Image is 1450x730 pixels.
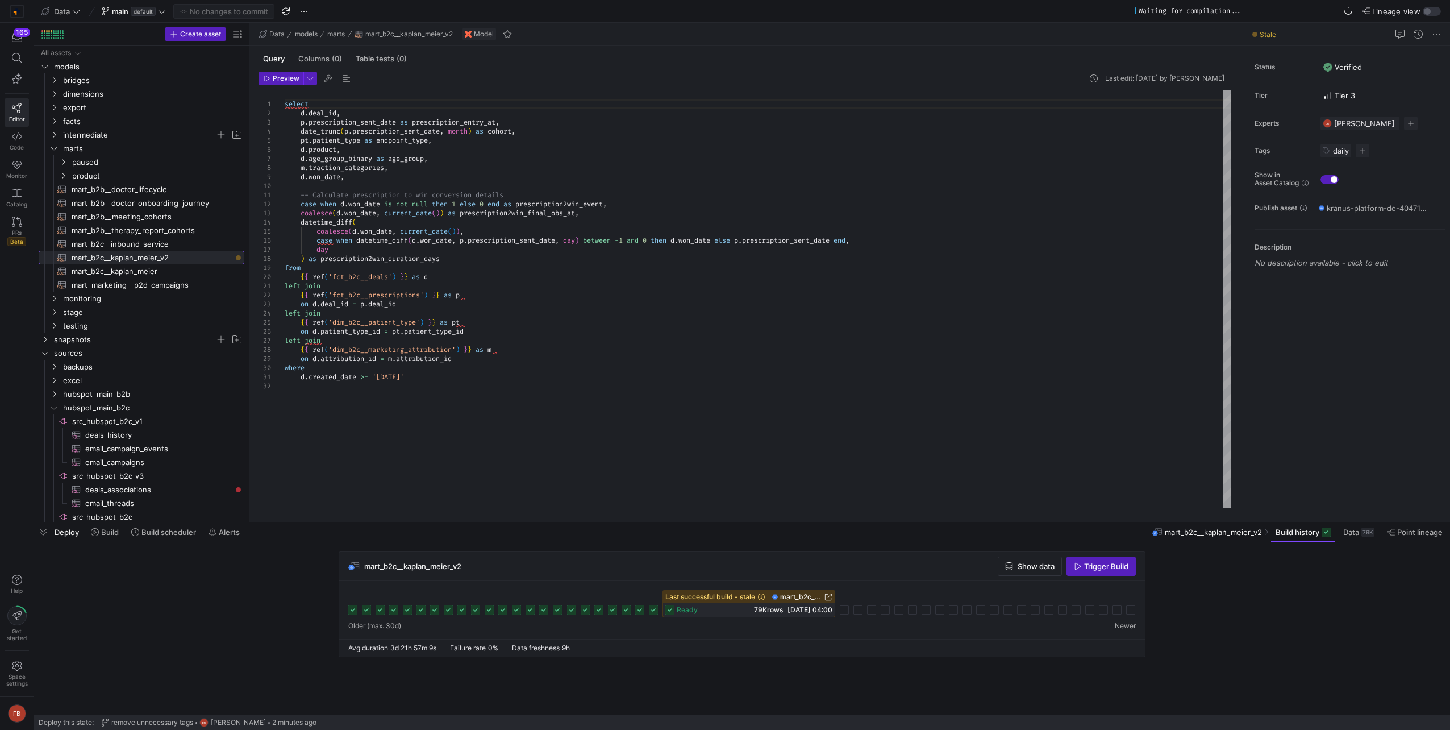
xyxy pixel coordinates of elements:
span: , [460,227,464,236]
a: mart_b2c__kaplan_meier_v2 [772,593,832,601]
button: FB [5,702,29,725]
span: 0 [480,200,484,209]
div: All assets [41,49,71,57]
span: kranus-platform-de-404712 / y42_data_main / mart_b2c__kaplan_meier_v2 [1327,204,1427,213]
a: src_hubspot_b2c_v3​​​​​​​​ [39,469,244,483]
a: Monitor [5,155,29,184]
span: ( [432,209,436,218]
a: mart_b2b__therapy_report_cohorts​​​​​​​​​​ [39,223,244,237]
a: mart_b2b__doctor_onboarding_journey​​​​​​​​​​ [39,196,244,210]
button: Build [86,522,124,542]
span: m [301,163,305,172]
span: Last successful build - stale [665,593,765,601]
span: prescription_sent_date [468,236,555,245]
div: 12 [259,200,271,209]
span: current_date [384,209,432,218]
span: pt [301,136,309,145]
span: Tier 3 [1323,91,1355,100]
span: Tags [1255,147,1311,155]
div: 15 [259,227,271,236]
span: Query [263,55,285,63]
span: cohort [488,127,511,136]
span: Show in Asset Catalog [1255,171,1299,187]
span: coalesce [316,227,348,236]
span: d [301,172,305,181]
span: Catalog [6,201,27,208]
div: 1 [259,99,271,109]
div: Press SPACE to select this row. [39,114,244,128]
span: excel [63,374,243,387]
span: . [356,227,360,236]
span: , [424,154,428,163]
span: product [72,169,243,182]
span: ( [448,227,452,236]
span: email_threads​​​​​​​​​ [85,497,231,510]
span: Failure rate [450,644,486,652]
span: Data [54,7,70,16]
span: Code [10,144,24,151]
span: . [340,209,344,218]
span: -- Calculate prescription to win conversion detail [301,190,499,200]
div: 4 [259,127,271,136]
div: FB [8,704,26,723]
span: when [320,200,336,209]
span: prescription_entry_at [412,118,495,127]
div: Press SPACE to select this row. [39,333,244,346]
div: 7 [259,154,271,163]
span: won_date [420,236,452,245]
span: traction_categories [309,163,384,172]
div: 11 [259,190,271,200]
span: PRs [12,229,22,236]
span: , [575,209,579,218]
span: endpoint_type [376,136,428,145]
span: , [511,127,515,136]
span: snapshots [54,333,215,346]
span: when [336,236,352,245]
span: , [603,200,607,209]
span: , [495,118,499,127]
span: else [714,236,730,245]
span: ( [352,218,356,227]
span: ) [452,227,456,236]
span: d [352,227,356,236]
span: ) [456,227,460,236]
span: Preview [273,74,299,82]
a: mart_b2c__inbound_service​​​​​​​​​​ [39,237,244,251]
span: Point lineage [1397,528,1443,537]
span: mart_b2c__inbound_service​​​​​​​​​​ [72,238,232,251]
span: ( [332,209,336,218]
span: won_date [348,200,380,209]
a: email_campaigns​​​​​​​​​ [39,455,244,469]
span: daily [1333,146,1349,155]
span: prescription_sent_date [309,118,396,127]
span: facts [63,115,243,128]
div: Waiting for compilation... [1139,7,1242,15]
div: Press SPACE to select this row. [39,73,244,87]
button: 165 [5,27,29,48]
button: Getstarted [5,602,29,646]
a: Spacesettings [5,656,29,692]
div: 16 [259,236,271,245]
span: deals_associations​​​​​​​​​ [85,483,231,496]
button: mart_b2c__kaplan_meier_v2 [352,27,456,41]
div: Press SPACE to select this row. [39,196,244,210]
span: month [448,127,468,136]
div: 2 [259,109,271,118]
span: prescription_sent_date [742,236,830,245]
div: Press SPACE to select this row. [39,169,244,182]
span: end [488,200,499,209]
div: Press SPACE to select this row. [39,128,244,142]
span: , [376,209,380,218]
span: , [384,163,388,172]
span: d [340,200,344,209]
span: , [452,236,456,245]
a: email_threads​​​​​​​​​ [39,496,244,510]
span: Tier [1255,92,1311,99]
button: Point lineage [1382,522,1448,542]
span: date_trunc [301,127,340,136]
button: remove unnecessary tagsFB[PERSON_NAME]2 minutes ago [98,715,319,730]
span: , [428,136,432,145]
span: datetime_diff [356,236,408,245]
span: [PERSON_NAME] [211,719,266,727]
span: s [499,190,503,200]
